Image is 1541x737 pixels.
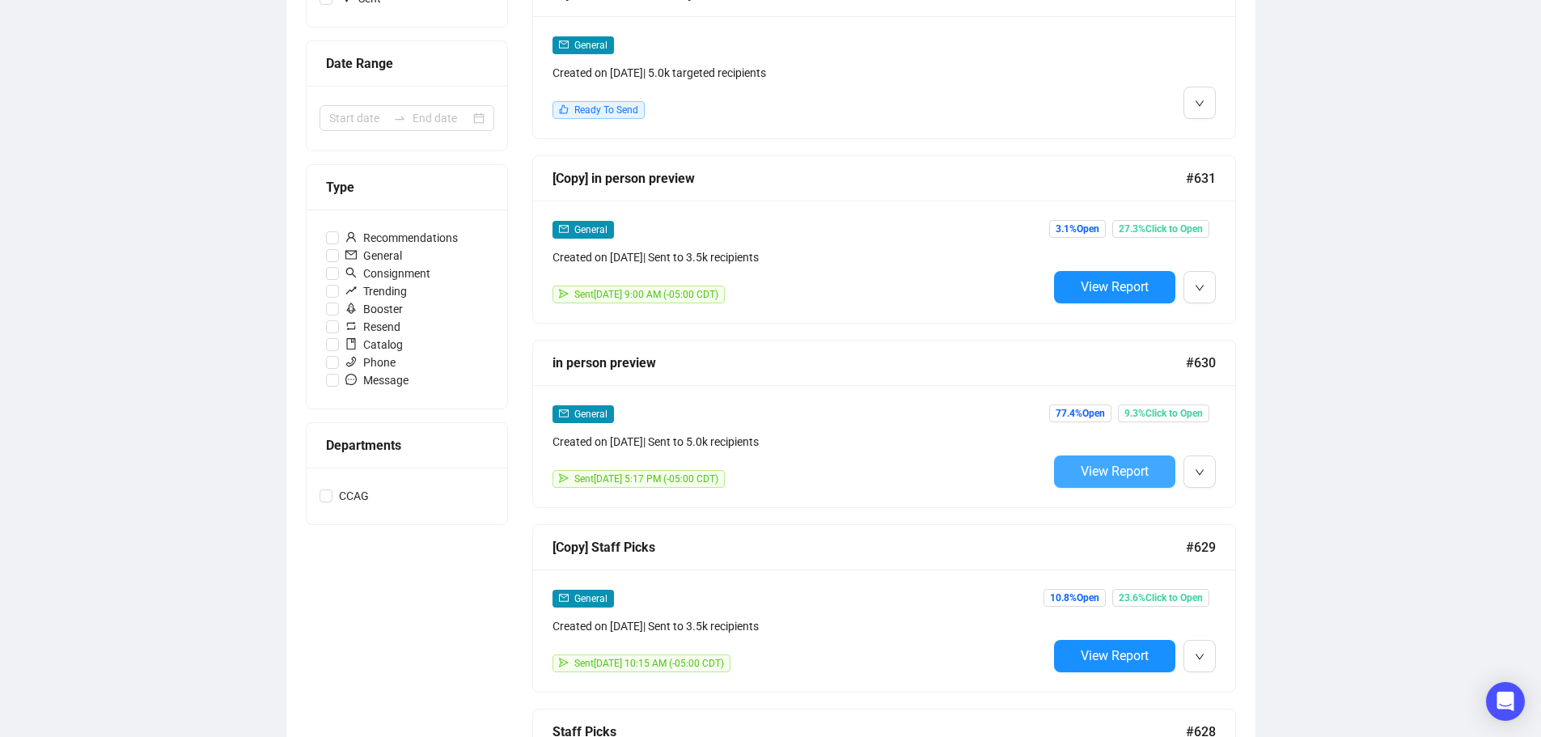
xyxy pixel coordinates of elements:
[1054,640,1175,672] button: View Report
[339,282,413,300] span: Trending
[552,168,1186,188] div: [Copy] in person preview
[1195,99,1204,108] span: down
[1186,537,1216,557] span: #629
[574,289,718,300] span: Sent [DATE] 9:00 AM (-05:00 CDT)
[345,320,357,332] span: retweet
[345,267,357,278] span: search
[574,658,724,669] span: Sent [DATE] 10:15 AM (-05:00 CDT)
[339,336,409,354] span: Catalog
[1081,464,1149,479] span: View Report
[559,224,569,234] span: mail
[1049,220,1106,238] span: 3.1% Open
[552,64,1048,82] div: Created on [DATE] | 5.0k targeted recipients
[1118,405,1209,422] span: 9.3% Click to Open
[345,231,357,243] span: user
[552,433,1048,451] div: Created on [DATE] | Sent to 5.0k recipients
[532,340,1236,508] a: in person preview#630mailGeneralCreated on [DATE]| Sent to 5.0k recipientssendSent[DATE] 5:17 PM ...
[339,229,464,247] span: Recommendations
[1195,652,1204,662] span: down
[574,409,608,420] span: General
[345,249,357,260] span: mail
[345,338,357,349] span: book
[1081,648,1149,663] span: View Report
[326,177,488,197] div: Type
[339,354,402,371] span: Phone
[559,409,569,418] span: mail
[1112,220,1209,238] span: 27.3% Click to Open
[574,593,608,604] span: General
[1186,353,1216,373] span: #630
[559,40,569,49] span: mail
[574,40,608,51] span: General
[326,53,488,74] div: Date Range
[574,224,608,235] span: General
[339,265,437,282] span: Consignment
[532,155,1236,324] a: [Copy] in person preview#631mailGeneralCreated on [DATE]| Sent to 3.5k recipientssendSent[DATE] 9...
[345,303,357,314] span: rocket
[326,435,488,455] div: Departments
[393,112,406,125] span: to
[1054,271,1175,303] button: View Report
[1054,455,1175,488] button: View Report
[559,104,569,114] span: like
[393,112,406,125] span: swap-right
[332,487,375,505] span: CCAG
[345,356,357,367] span: phone
[552,248,1048,266] div: Created on [DATE] | Sent to 3.5k recipients
[1081,279,1149,294] span: View Report
[339,300,409,318] span: Booster
[1195,283,1204,293] span: down
[1049,405,1111,422] span: 77.4% Open
[413,109,470,127] input: End date
[559,593,569,603] span: mail
[329,109,387,127] input: Start date
[559,289,569,299] span: send
[574,104,638,116] span: Ready To Send
[552,353,1186,373] div: in person preview
[552,617,1048,635] div: Created on [DATE] | Sent to 3.5k recipients
[1195,468,1204,477] span: down
[345,374,357,385] span: message
[339,371,415,389] span: Message
[1186,168,1216,188] span: #631
[1112,589,1209,607] span: 23.6% Click to Open
[345,285,357,296] span: rise
[339,247,409,265] span: General
[559,658,569,667] span: send
[559,473,569,483] span: send
[574,473,718,485] span: Sent [DATE] 5:17 PM (-05:00 CDT)
[532,524,1236,693] a: [Copy] Staff Picks#629mailGeneralCreated on [DATE]| Sent to 3.5k recipientssendSent[DATE] 10:15 A...
[552,537,1186,557] div: [Copy] Staff Picks
[1486,682,1525,721] div: Open Intercom Messenger
[1044,589,1106,607] span: 10.8% Open
[339,318,407,336] span: Resend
